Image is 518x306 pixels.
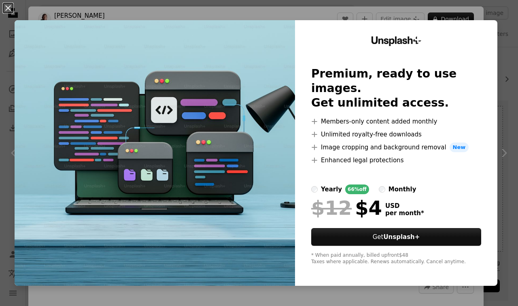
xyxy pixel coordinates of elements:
[321,184,342,194] div: yearly
[385,202,424,210] span: USD
[383,233,420,241] strong: Unsplash+
[345,184,369,194] div: 66% off
[311,155,481,165] li: Enhanced legal protections
[311,130,481,139] li: Unlimited royalty-free downloads
[311,117,481,126] li: Members-only content added monthly
[311,143,481,152] li: Image cropping and background removal
[311,228,481,246] button: GetUnsplash+
[450,143,469,152] span: New
[311,67,481,110] h2: Premium, ready to use images. Get unlimited access.
[388,184,416,194] div: monthly
[311,197,382,218] div: $4
[311,186,318,193] input: yearly66%off
[311,252,481,265] div: * When paid annually, billed upfront $48 Taxes where applicable. Renews automatically. Cancel any...
[385,210,424,217] span: per month *
[379,186,385,193] input: monthly
[311,197,352,218] span: $12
